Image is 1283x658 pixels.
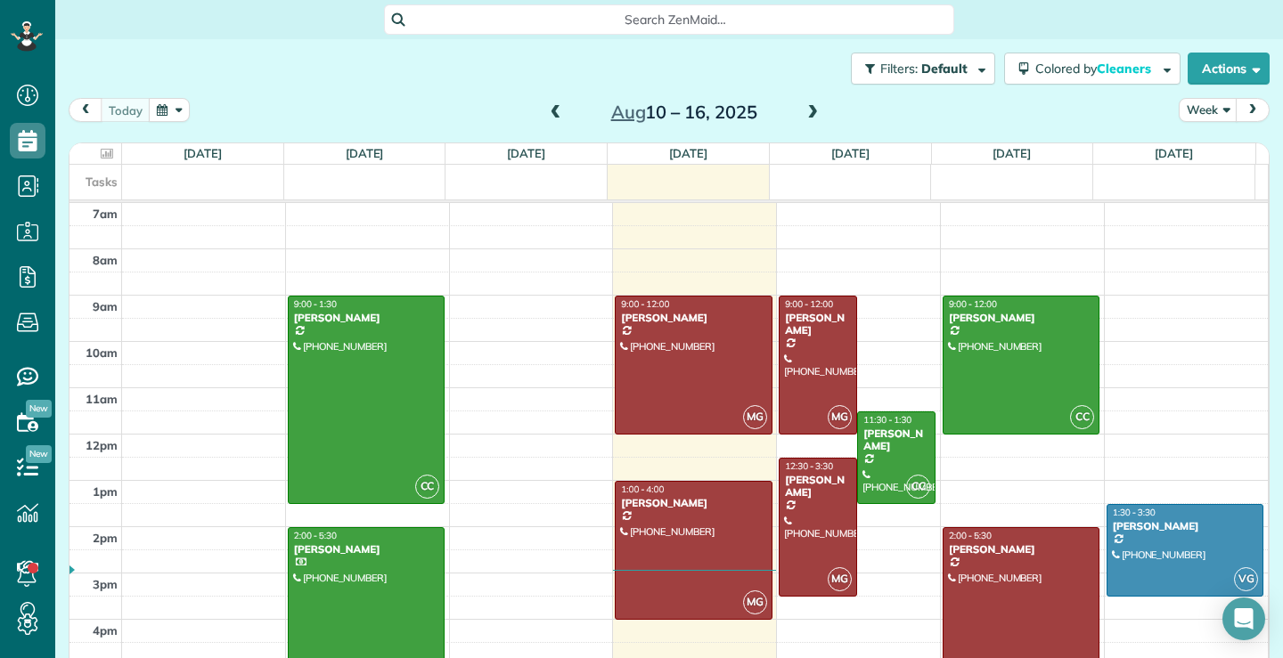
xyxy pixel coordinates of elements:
span: Colored by [1035,61,1157,77]
div: [PERSON_NAME] [293,312,439,324]
span: 9:00 - 1:30 [294,298,337,310]
span: Tasks [86,175,118,189]
div: [PERSON_NAME] [948,312,1094,324]
span: CC [1070,405,1094,429]
span: 12pm [86,438,118,452]
span: Default [921,61,968,77]
a: [DATE] [346,146,384,160]
div: [PERSON_NAME] [620,497,766,509]
button: Filters: Default [851,53,995,85]
span: MG [828,567,852,591]
span: MG [743,590,767,614]
span: 9:00 - 12:00 [785,298,833,310]
span: 1pm [93,484,118,499]
span: 1:00 - 4:00 [621,483,664,495]
span: 7am [93,207,118,221]
a: [DATE] [184,146,222,160]
span: 9:00 - 12:00 [621,298,669,310]
div: [PERSON_NAME] [293,543,439,556]
span: 12:30 - 3:30 [785,460,833,472]
div: [PERSON_NAME] [862,427,930,453]
span: 8am [93,253,118,267]
span: Cleaners [1097,61,1154,77]
button: Colored byCleaners [1004,53,1181,85]
span: 3pm [93,577,118,591]
span: MG [743,405,767,429]
span: 1:30 - 3:30 [1113,507,1156,518]
a: [DATE] [831,146,870,160]
span: 10am [86,345,118,360]
span: 2:00 - 5:30 [294,530,337,541]
a: [DATE] [1155,146,1193,160]
a: [DATE] [507,146,545,160]
div: [PERSON_NAME] [620,312,766,324]
h2: 10 – 16, 2025 [573,102,796,122]
span: CC [906,475,930,499]
a: [DATE] [993,146,1031,160]
button: prev [69,98,102,122]
span: 11:30 - 1:30 [863,414,911,426]
span: 11am [86,392,118,406]
a: [DATE] [669,146,707,160]
span: New [26,400,52,418]
span: VG [1234,567,1258,591]
div: [PERSON_NAME] [784,474,852,500]
div: [PERSON_NAME] [948,543,1094,556]
span: 2pm [93,531,118,545]
button: Week [1179,98,1238,122]
span: 9:00 - 12:00 [949,298,997,310]
div: [PERSON_NAME] [1112,520,1259,532]
span: New [26,445,52,463]
span: 2:00 - 5:30 [949,530,992,541]
button: Actions [1188,53,1270,85]
button: today [101,98,151,122]
span: CC [415,475,439,499]
button: next [1236,98,1270,122]
a: Filters: Default [842,53,995,85]
span: Filters: [880,61,918,77]
span: 4pm [93,623,118,638]
span: 9am [93,299,118,313]
div: Open Intercom Messenger [1222,597,1265,640]
span: Aug [611,101,646,123]
div: [PERSON_NAME] [784,312,852,337]
span: MG [828,405,852,429]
